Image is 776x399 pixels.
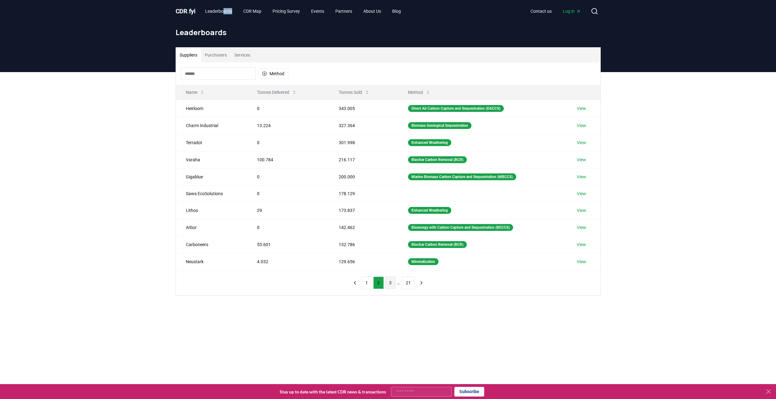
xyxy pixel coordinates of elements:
[577,190,586,197] a: View
[373,277,384,289] button: 2
[247,117,329,134] td: 13.224
[176,219,247,236] td: Arbor
[558,6,586,17] a: Log in
[329,185,398,202] td: 178.129
[334,86,374,99] button: Tonnes Sold
[247,219,329,236] td: 0
[231,48,254,62] button: Services
[268,6,305,17] a: Pricing Survey
[176,7,195,16] a: CDR.fyi
[577,157,586,163] a: View
[329,134,398,151] td: 301.998
[247,168,329,185] td: 0
[408,122,471,129] div: Biomass Geological Sequestration
[408,105,504,112] div: Direct Air Carbon Capture and Sequestration (DACCS)
[247,253,329,270] td: 4.032
[577,241,586,248] a: View
[329,100,398,117] td: 343.005
[252,86,302,99] button: Tonnes Delivered
[176,7,195,15] span: CDR fyi
[176,100,247,117] td: Heirloom
[247,100,329,117] td: 0
[385,277,396,289] button: 3
[247,202,329,219] td: 29
[408,258,439,265] div: Mineralization
[176,134,247,151] td: Terradot
[176,236,247,253] td: Carboneers
[176,168,247,185] td: Gigablue
[176,202,247,219] td: Lithos
[306,6,329,17] a: Events
[577,105,586,112] a: View
[329,117,398,134] td: 327.364
[408,156,467,163] div: Biochar Carbon Removal (BCR)
[329,202,398,219] td: 173.837
[350,277,360,289] button: previous page
[577,259,586,265] a: View
[526,6,586,17] nav: Main
[408,207,451,214] div: Enhanced Weathering
[358,6,386,17] a: About Us
[176,48,201,62] button: Suppliers
[577,140,586,146] a: View
[526,6,557,17] a: Contact us
[176,117,247,134] td: Charm Industrial
[176,253,247,270] td: Neustark
[181,86,210,99] button: Name
[247,185,329,202] td: 0
[563,8,581,14] span: Log in
[577,122,586,129] a: View
[247,236,329,253] td: 53.601
[330,6,357,17] a: Partners
[200,6,237,17] a: Leaderboards
[329,168,398,185] td: 200.000
[176,151,247,168] td: Varaha
[387,6,406,17] a: Blog
[329,219,398,236] td: 142.462
[403,86,435,99] button: Method
[408,139,451,146] div: Enhanced Weathering
[200,6,406,17] nav: Main
[329,151,398,168] td: 216.117
[238,6,266,17] a: CDR Map
[247,151,329,168] td: 100.784
[329,236,398,253] td: 132.786
[577,207,586,213] a: View
[416,277,427,289] button: next page
[408,224,513,231] div: Bioenergy with Carbon Capture and Sequestration (BECCS)
[397,279,401,287] li: ...
[176,185,247,202] td: Sawa EcoSolutions
[577,174,586,180] a: View
[187,7,189,15] span: .
[408,173,516,180] div: Marine Biomass Carbon Capture and Sequestration (MBCCS)
[329,253,398,270] td: 129.656
[247,134,329,151] td: 0
[176,27,601,37] h1: Leaderboards
[402,277,415,289] button: 21
[361,277,372,289] button: 1
[258,69,288,79] button: Method
[408,241,467,248] div: Biochar Carbon Removal (BCR)
[201,48,231,62] button: Purchasers
[577,224,586,231] a: View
